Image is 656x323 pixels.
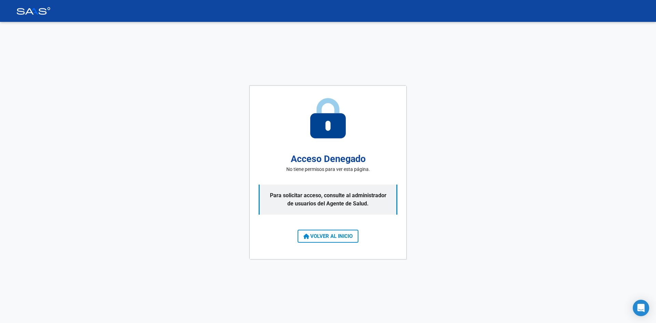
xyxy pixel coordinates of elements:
p: No tiene permisos para ver esta página. [286,166,370,173]
p: Para solicitar acceso, consulte al administrador de usuarios del Agente de Salud. [259,185,397,215]
h2: Acceso Denegado [291,152,366,166]
span: VOLVER AL INICIO [303,233,353,239]
button: VOLVER AL INICIO [298,230,358,243]
img: access-denied [310,98,346,138]
img: Logo SAAS [16,7,51,15]
div: Open Intercom Messenger [633,300,649,316]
